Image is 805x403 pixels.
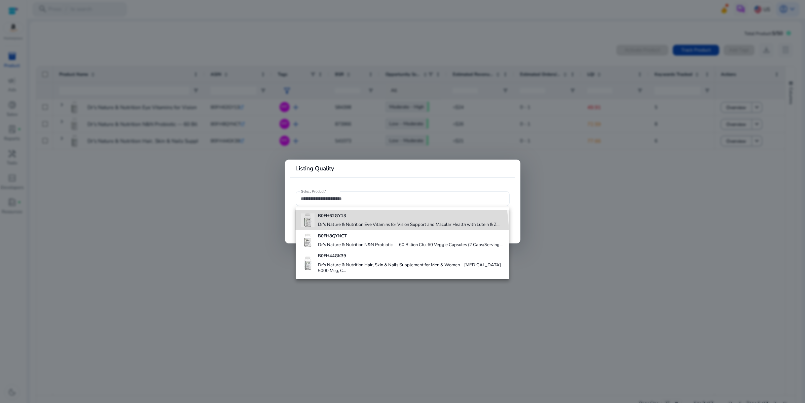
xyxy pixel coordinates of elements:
h4: Dr's Nature & Nutrition N&N Probiotic — 60 Billion Cfu, 60 Veggie Capsules (2 Caps/Serving... [318,242,503,248]
b: B0FH62GY13 [318,213,346,219]
img: 41ICkUZHvFL._AC_US40_.jpg [301,257,315,270]
b: Listing Quality [296,164,334,172]
img: 4177ud3iVrL._AC_US40_.jpg [301,213,315,227]
h4: Dr's Nature & Nutrition Eye Vitamins for Vision Support and Macular Health with Lutein & Z... [318,222,500,228]
b: B0FH44GK39 [318,253,346,259]
img: 41swXBBDcwL._AC_US40_.jpg [301,234,315,247]
h4: Dr's Nature & Nutrition Hair, Skin & Nails Supplement for Men & Women – [MEDICAL_DATA] 5000 Mcg, ... [318,262,504,274]
b: B0FH8QYNCT [318,233,347,239]
mat-label: Select Product* [301,189,326,194]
